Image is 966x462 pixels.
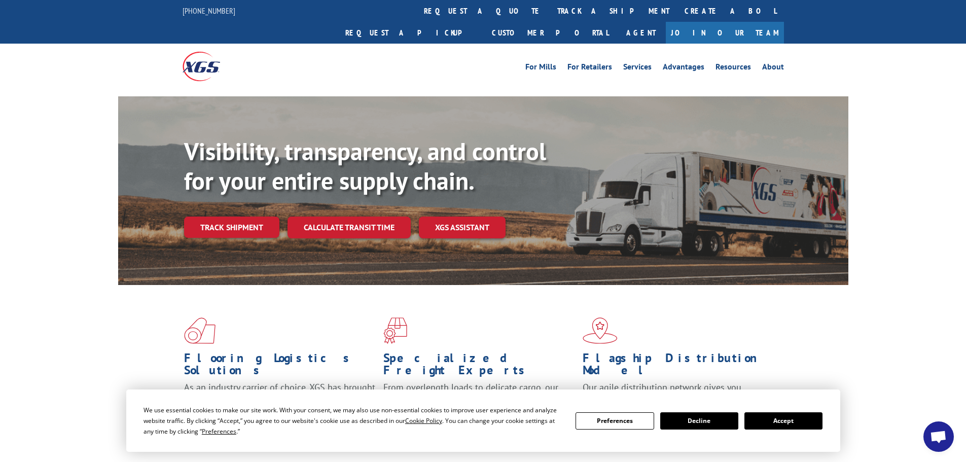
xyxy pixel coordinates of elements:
[338,22,484,44] a: Request a pickup
[202,427,236,436] span: Preferences
[419,217,506,238] a: XGS ASSISTANT
[288,217,411,238] a: Calculate transit time
[762,63,784,74] a: About
[184,352,376,381] h1: Flooring Logistics Solutions
[715,63,751,74] a: Resources
[663,63,704,74] a: Advantages
[184,135,546,196] b: Visibility, transparency, and control for your entire supply chain.
[923,421,954,452] div: Open chat
[666,22,784,44] a: Join Our Team
[484,22,616,44] a: Customer Portal
[583,352,774,381] h1: Flagship Distribution Model
[184,381,375,417] span: As an industry carrier of choice, XGS has brought innovation and dedication to flooring logistics...
[183,6,235,16] a: [PHONE_NUMBER]
[126,389,840,452] div: Cookie Consent Prompt
[184,217,279,238] a: Track shipment
[184,317,216,344] img: xgs-icon-total-supply-chain-intelligence-red
[405,416,442,425] span: Cookie Policy
[583,381,769,405] span: Our agile distribution network gives you nationwide inventory management on demand.
[660,412,738,430] button: Decline
[383,317,407,344] img: xgs-icon-focused-on-flooring-red
[383,381,575,427] p: From overlength loads to delicate cargo, our experienced staff knows the best way to move your fr...
[525,63,556,74] a: For Mills
[567,63,612,74] a: For Retailers
[616,22,666,44] a: Agent
[623,63,652,74] a: Services
[576,412,654,430] button: Preferences
[144,405,563,437] div: We use essential cookies to make our site work. With your consent, we may also use non-essential ...
[383,352,575,381] h1: Specialized Freight Experts
[744,412,822,430] button: Accept
[583,317,618,344] img: xgs-icon-flagship-distribution-model-red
